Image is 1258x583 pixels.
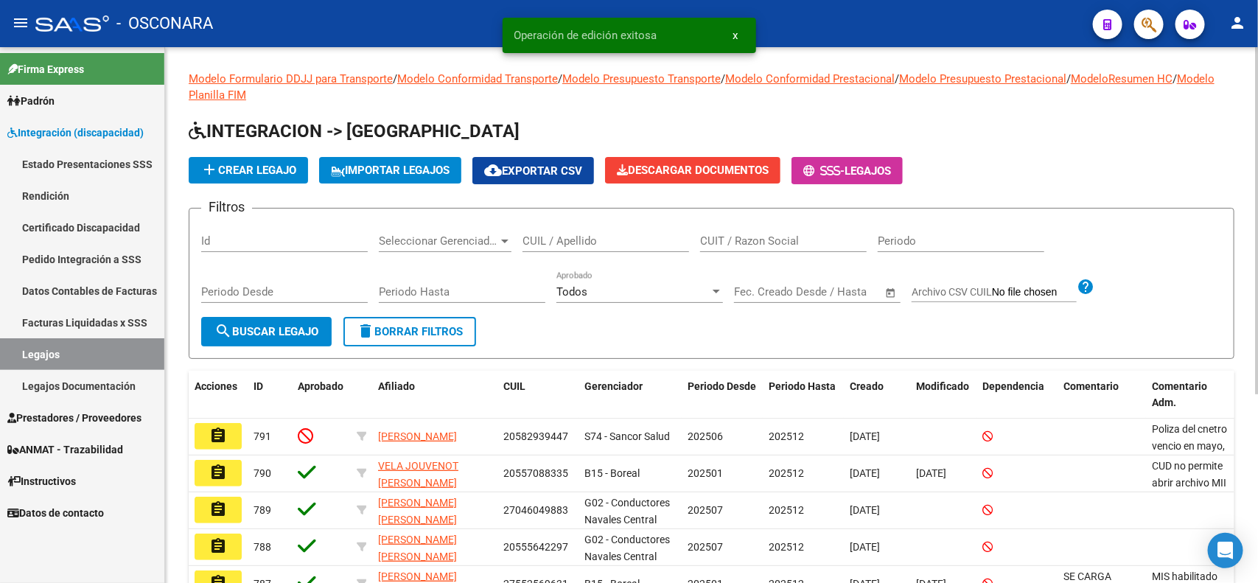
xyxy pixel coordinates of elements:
mat-icon: person [1229,14,1246,32]
mat-icon: assignment [209,537,227,555]
span: Afiliado [378,380,415,392]
span: 202512 [769,504,804,516]
span: Prestadores / Proveedores [7,410,141,426]
button: Descargar Documentos [605,157,780,184]
span: Periodo Desde [688,380,756,392]
input: End date [795,285,867,299]
span: Legajos [845,164,891,178]
span: 20557088335 [503,467,568,479]
span: IMPORTAR LEGAJOS [331,164,450,177]
span: Crear Legajo [200,164,296,177]
span: Descargar Documentos [617,164,769,177]
span: Poliza del cnetro vencio en mayo, falta confirmacion de CBU, detallan dos diferentes [1152,423,1254,536]
button: Borrar Filtros [343,317,476,346]
span: 202512 [769,430,804,442]
button: IMPORTAR LEGAJOS [319,157,461,184]
datatable-header-cell: Comentario [1058,371,1146,419]
mat-icon: assignment [209,464,227,481]
span: [DATE] [916,467,946,479]
a: Modelo Formulario DDJJ para Transporte [189,72,393,85]
a: Modelo Presupuesto Transporte [562,72,721,85]
span: [PERSON_NAME] [PERSON_NAME] [378,497,457,526]
datatable-header-cell: Modificado [910,371,976,419]
span: 789 [254,504,271,516]
span: Modificado [916,380,969,392]
span: Comentario [1063,380,1119,392]
span: Archivo CSV CUIL [912,286,992,298]
mat-icon: delete [357,322,374,340]
a: Modelo Conformidad Prestacional [725,72,895,85]
span: x [733,29,738,42]
span: ID [254,380,263,392]
span: B15 - Boreal [584,467,640,479]
datatable-header-cell: CUIL [497,371,579,419]
button: Open calendar [883,284,900,301]
mat-icon: assignment [209,500,227,518]
span: 202506 [688,430,723,442]
span: Datos de contacto [7,505,104,521]
span: - OSCONARA [116,7,213,40]
span: CUIL [503,380,525,392]
datatable-header-cell: Aprobado [292,371,351,419]
datatable-header-cell: Periodo Hasta [763,371,844,419]
span: Gerenciador [584,380,643,392]
a: ModeloResumen HC [1071,72,1173,85]
datatable-header-cell: Comentario Adm. [1146,371,1234,419]
span: [DATE] [850,504,880,516]
button: Buscar Legajo [201,317,332,346]
span: Padrón [7,93,55,109]
span: 202507 [688,541,723,553]
a: Modelo Conformidad Transporte [397,72,558,85]
a: Modelo Presupuesto Prestacional [899,72,1066,85]
span: G02 - Conductores Navales Central [584,497,670,526]
span: [PERSON_NAME] [PERSON_NAME] [378,534,457,562]
datatable-header-cell: Acciones [189,371,248,419]
span: [DATE] [850,430,880,442]
span: 788 [254,541,271,553]
span: 202512 [769,467,804,479]
span: Acciones [195,380,237,392]
span: Creado [850,380,884,392]
input: Archivo CSV CUIL [992,286,1077,299]
span: Borrar Filtros [357,325,463,338]
mat-icon: menu [12,14,29,32]
span: Exportar CSV [484,164,582,178]
mat-icon: help [1077,278,1094,296]
span: 27046049883 [503,504,568,516]
span: Aprobado [298,380,343,392]
span: Periodo Hasta [769,380,836,392]
button: Exportar CSV [472,157,594,184]
span: VELA JOUVENOT [PERSON_NAME] [378,460,458,489]
mat-icon: search [214,322,232,340]
datatable-header-cell: Periodo Desde [682,371,763,419]
span: Seleccionar Gerenciador [379,234,498,248]
mat-icon: assignment [209,427,227,444]
span: Firma Express [7,61,84,77]
span: 791 [254,430,271,442]
span: 202507 [688,504,723,516]
mat-icon: add [200,161,218,178]
h3: Filtros [201,197,252,217]
button: Crear Legajo [189,157,308,184]
span: 202501 [688,467,723,479]
span: S74 - Sancor Salud [584,430,670,442]
span: G02 - Conductores Navales Central [584,534,670,562]
span: - [803,164,845,178]
span: 20555642297 [503,541,568,553]
div: Open Intercom Messenger [1208,533,1243,568]
span: Instructivos [7,473,76,489]
span: Operación de edición exitosa [514,28,657,43]
span: Todos [556,285,587,299]
span: Comentario Adm. [1152,380,1207,409]
button: x [721,22,750,49]
span: 202512 [769,541,804,553]
span: Integración (discapacidad) [7,125,144,141]
datatable-header-cell: Creado [844,371,910,419]
mat-icon: cloud_download [484,161,502,179]
span: Buscar Legajo [214,325,318,338]
datatable-header-cell: Gerenciador [579,371,682,419]
span: 20582939447 [503,430,568,442]
span: Dependencia [982,380,1044,392]
button: -Legajos [792,157,903,184]
span: 790 [254,467,271,479]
